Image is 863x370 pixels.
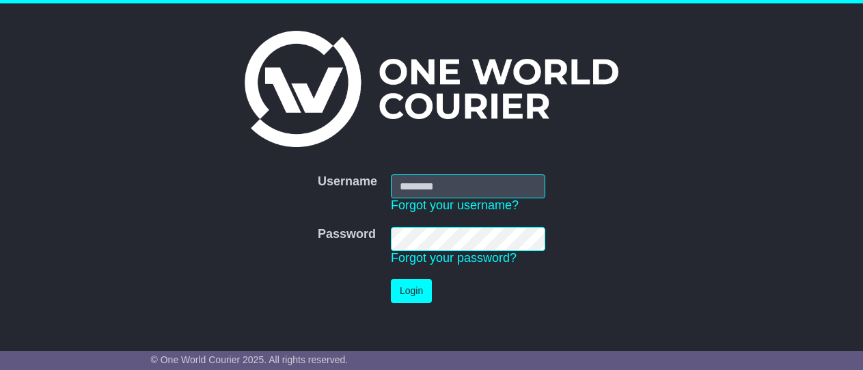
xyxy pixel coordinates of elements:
[245,31,618,147] img: One World
[318,174,377,189] label: Username
[318,227,376,242] label: Password
[391,251,517,265] a: Forgot your password?
[391,198,519,212] a: Forgot your username?
[391,279,432,303] button: Login
[151,354,348,365] span: © One World Courier 2025. All rights reserved.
